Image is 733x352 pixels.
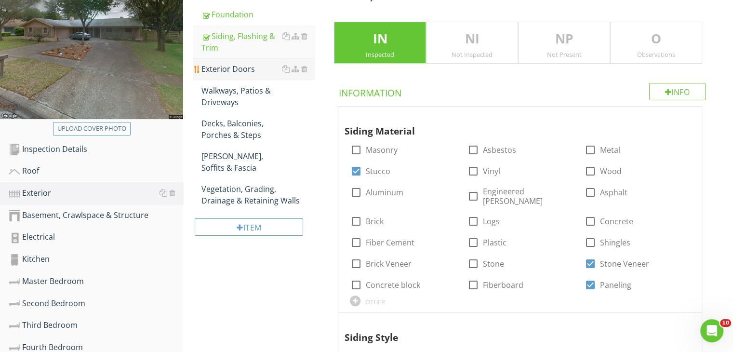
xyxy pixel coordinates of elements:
div: Decks, Balconies, Porches & Steps [201,118,315,141]
div: Exterior Doors [201,63,315,75]
div: Basement, Crawlspace & Structure [9,209,183,222]
div: Foundation [201,9,315,20]
label: Asphalt [600,188,627,197]
div: Upload cover photo [57,124,126,134]
label: Concrete [600,217,633,226]
div: Walkways, Patios & Driveways [201,85,315,108]
label: Masonry [365,145,397,155]
div: Item [195,218,303,236]
div: Kitchen [9,253,183,266]
div: Master Bedroom [9,275,183,288]
div: Roof [9,165,183,177]
label: Wood [600,166,622,176]
div: Electrical [9,231,183,244]
label: Aluminum [365,188,403,197]
p: O [611,29,702,49]
div: Second Bedroom [9,298,183,310]
label: Brick [365,217,383,226]
p: NP [519,29,610,49]
label: Shingles [600,238,630,247]
div: Not Present [519,51,610,58]
div: Observations [611,51,702,58]
div: Vegetation, Grading, Drainage & Retaining Walls [201,183,315,206]
label: Engineered [PERSON_NAME] [483,187,573,206]
div: Exterior [9,187,183,200]
label: Stone Veneer [600,259,649,269]
div: [PERSON_NAME], Soffits & Fascia [201,150,315,174]
label: Metal [600,145,620,155]
label: Concrete block [365,280,420,290]
span: 10 [720,319,731,327]
div: Inspection Details [9,143,183,156]
label: Stone [483,259,504,269]
h4: Information [338,83,706,99]
div: Inspected [334,51,426,58]
label: Vinyl [483,166,500,176]
p: IN [334,29,426,49]
div: Siding, Flashing & Trim [201,30,315,54]
button: Upload cover photo [53,122,131,135]
label: Asbestos [483,145,516,155]
div: Third Bedroom [9,319,183,332]
label: Plastic [483,238,506,247]
label: Stucco [365,166,390,176]
p: NI [426,29,518,49]
div: Siding Material [344,110,678,138]
label: Brick Veneer [365,259,411,269]
label: Fiber Cement [365,238,414,247]
div: Info [649,83,706,100]
label: Logs [483,217,500,226]
iframe: Intercom live chat [700,319,723,342]
div: Not Inspected [426,51,518,58]
div: OTHER [365,298,385,306]
div: Siding Style [344,317,678,345]
label: Fiberboard [483,280,523,290]
label: Paneling [600,280,631,290]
